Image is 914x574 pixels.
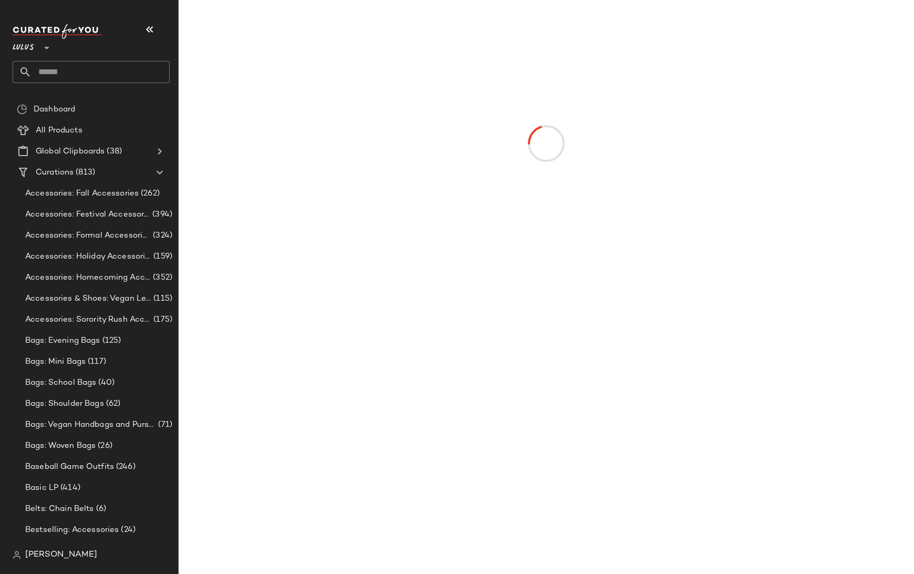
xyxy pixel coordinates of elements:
[151,314,172,326] span: (175)
[150,209,172,221] span: (394)
[25,461,114,473] span: Baseball Game Outfits
[58,482,80,494] span: (414)
[74,167,95,179] span: (813)
[36,125,82,137] span: All Products
[156,419,172,431] span: (71)
[25,377,96,389] span: Bags: School Bags
[96,377,115,389] span: (40)
[25,272,151,284] span: Accessories: Homecoming Accessories
[151,293,172,305] span: (115)
[94,503,106,515] span: (6)
[25,209,150,221] span: Accessories: Festival Accessories
[25,419,156,431] span: Bags: Vegan Handbags and Purses
[25,251,151,263] span: Accessories: Holiday Accessories
[139,188,160,200] span: (262)
[25,335,100,347] span: Bags: Evening Bags
[25,503,94,515] span: Belts: Chain Belts
[13,551,21,559] img: svg%3e
[34,104,75,116] span: Dashboard
[25,549,97,561] span: [PERSON_NAME]
[25,524,119,536] span: Bestselling: Accessories
[13,24,102,39] img: cfy_white_logo.C9jOOHJF.svg
[105,146,122,158] span: (38)
[100,335,121,347] span: (125)
[25,356,86,368] span: Bags: Mini Bags
[36,146,105,158] span: Global Clipboards
[114,461,136,473] span: (246)
[25,314,151,326] span: Accessories: Sorority Rush Accessories
[36,167,74,179] span: Curations
[25,398,104,410] span: Bags: Shoulder Bags
[25,188,139,200] span: Accessories: Fall Accessories
[96,440,112,452] span: (26)
[151,230,172,242] span: (324)
[25,440,96,452] span: Bags: Woven Bags
[25,482,58,494] span: Basic LP
[104,398,121,410] span: (62)
[13,36,34,55] span: Lulus
[151,272,172,284] span: (352)
[25,293,151,305] span: Accessories & Shoes: Vegan Leather
[17,104,27,115] img: svg%3e
[151,251,172,263] span: (159)
[119,524,136,536] span: (24)
[25,230,151,242] span: Accessories: Formal Accessories
[86,356,106,368] span: (117)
